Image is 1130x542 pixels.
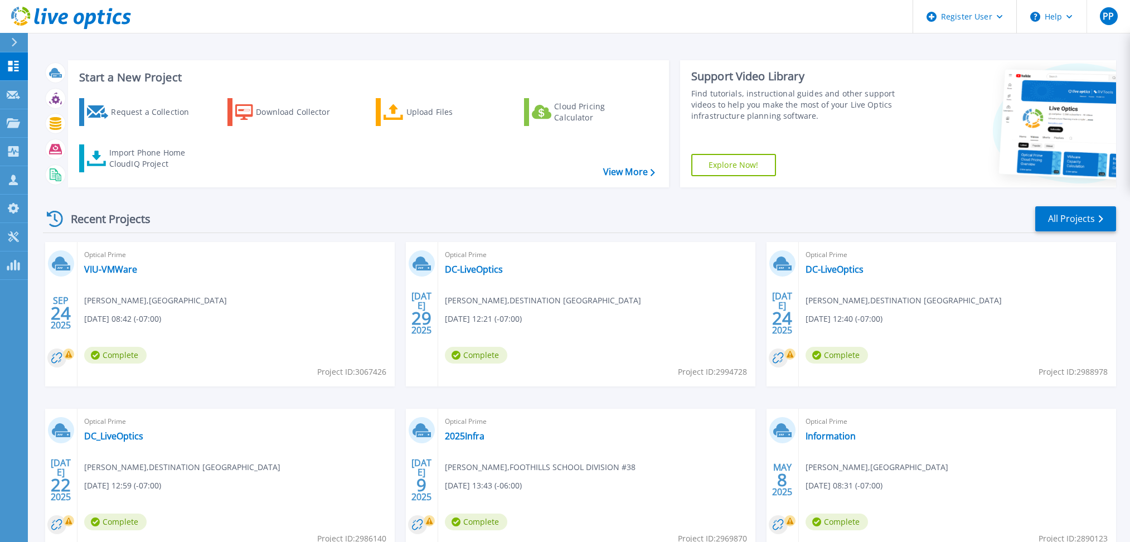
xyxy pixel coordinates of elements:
[806,294,1002,307] span: [PERSON_NAME] , DESTINATION [GEOGRAPHIC_DATA]
[111,101,200,123] div: Request a Collection
[79,71,654,84] h3: Start a New Project
[406,101,496,123] div: Upload Files
[445,480,522,492] span: [DATE] 13:43 (-06:00)
[416,480,426,490] span: 9
[84,461,280,473] span: [PERSON_NAME] , DESTINATION [GEOGRAPHIC_DATA]
[84,514,147,530] span: Complete
[806,514,868,530] span: Complete
[678,366,747,378] span: Project ID: 2994728
[772,459,793,500] div: MAY 2025
[50,293,71,333] div: SEP 2025
[445,264,503,275] a: DC-LiveOptics
[445,313,522,325] span: [DATE] 12:21 (-07:00)
[445,461,636,473] span: [PERSON_NAME] , FOOTHILLS SCHOOL DIVISION #38
[1039,366,1108,378] span: Project ID: 2988978
[554,101,643,123] div: Cloud Pricing Calculator
[772,313,792,323] span: 24
[806,415,1109,428] span: Optical Prime
[84,249,388,261] span: Optical Prime
[317,366,386,378] span: Project ID: 3067426
[411,293,432,333] div: [DATE] 2025
[806,249,1109,261] span: Optical Prime
[1103,12,1114,21] span: PP
[691,88,914,122] div: Find tutorials, instructional guides and other support videos to help you make the most of your L...
[43,205,166,233] div: Recent Projects
[50,459,71,500] div: [DATE] 2025
[806,313,882,325] span: [DATE] 12:40 (-07:00)
[84,415,388,428] span: Optical Prime
[84,313,161,325] span: [DATE] 08:42 (-07:00)
[524,98,648,126] a: Cloud Pricing Calculator
[411,459,432,500] div: [DATE] 2025
[376,98,500,126] a: Upload Files
[84,294,227,307] span: [PERSON_NAME] , [GEOGRAPHIC_DATA]
[772,293,793,333] div: [DATE] 2025
[84,264,137,275] a: VIU-VMWare
[84,347,147,364] span: Complete
[84,480,161,492] span: [DATE] 12:59 (-07:00)
[445,415,749,428] span: Optical Prime
[109,147,196,170] div: Import Phone Home CloudIQ Project
[256,101,345,123] div: Download Collector
[445,347,507,364] span: Complete
[777,475,787,485] span: 8
[806,461,948,473] span: [PERSON_NAME] , [GEOGRAPHIC_DATA]
[1035,206,1116,231] a: All Projects
[691,154,776,176] a: Explore Now!
[806,264,864,275] a: DC-LiveOptics
[806,347,868,364] span: Complete
[227,98,352,126] a: Download Collector
[445,249,749,261] span: Optical Prime
[445,430,484,442] a: 2025Infra
[51,480,71,490] span: 22
[691,69,914,84] div: Support Video Library
[445,514,507,530] span: Complete
[411,313,431,323] span: 29
[445,294,641,307] span: [PERSON_NAME] , DESTINATION [GEOGRAPHIC_DATA]
[603,167,655,177] a: View More
[79,98,203,126] a: Request a Collection
[51,308,71,318] span: 24
[806,430,856,442] a: Information
[84,430,143,442] a: DC_LiveOptics
[806,480,882,492] span: [DATE] 08:31 (-07:00)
